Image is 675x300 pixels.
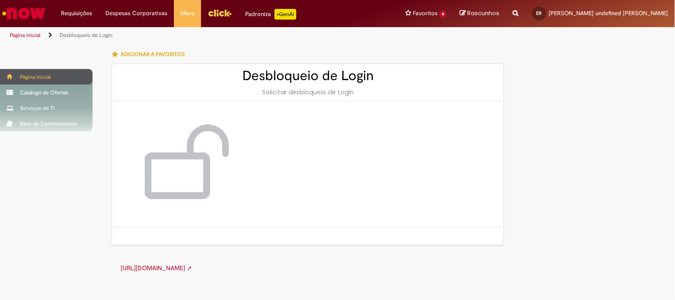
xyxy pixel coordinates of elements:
[537,10,542,16] span: ER
[1,4,47,22] img: ServiceNow
[549,9,668,17] span: [PERSON_NAME] undefined [PERSON_NAME]
[61,9,92,18] span: Requisições
[121,51,185,58] span: Adicionar a Favoritos
[275,9,296,20] p: +GenAi
[121,69,495,83] h2: Desbloqueio de Login
[130,119,237,209] img: Desbloqueio de Login
[60,32,113,39] a: Desbloqueio de Login
[105,9,167,18] span: Despesas Corporativas
[460,9,500,18] a: Rascunhos
[181,9,194,18] span: More
[208,6,232,20] img: click_logo_yellow_360x200.png
[413,9,437,18] span: Favoritos
[121,88,495,97] div: Solicitar desbloqueio de Login
[10,32,40,39] a: Página inicial
[468,9,500,17] span: Rascunhos
[112,45,190,64] button: Adicionar a Favoritos
[121,264,192,272] a: [URL][DOMAIN_NAME] ➚
[439,10,447,18] span: 6
[245,9,296,20] div: Padroniza
[7,27,443,44] ul: Trilhas de página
